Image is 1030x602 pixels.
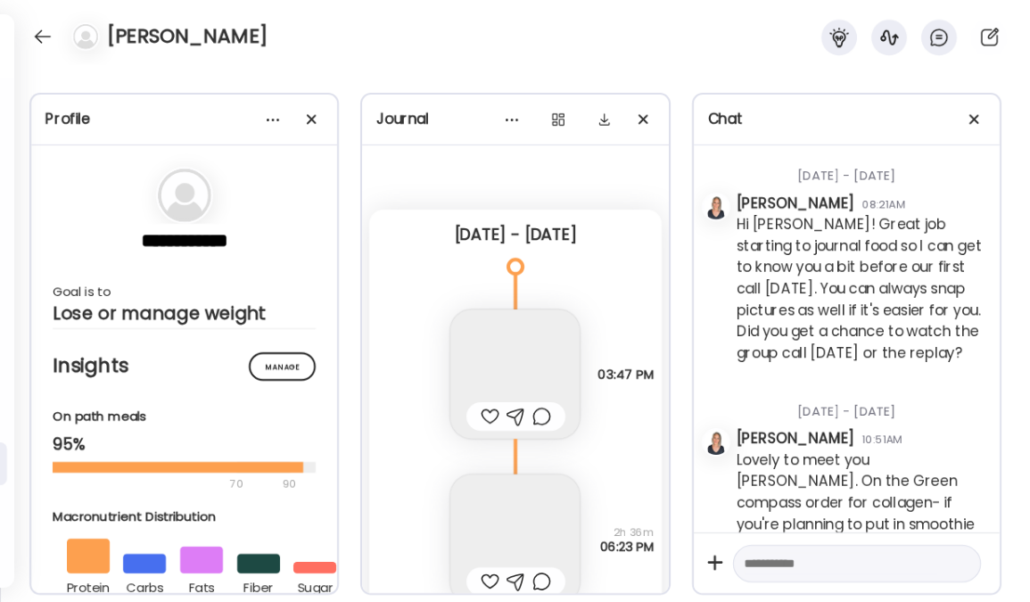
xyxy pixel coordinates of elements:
[376,109,654,130] div: Journal
[249,352,316,381] div: Manage
[737,214,985,364] div: Hi [PERSON_NAME]! Great job starting to journal food so I can get to know you a bit before our fi...
[598,367,655,382] span: 03:47 PM
[158,169,211,222] img: bg-avatar-default.svg
[73,24,98,49] img: bg-avatar-default.svg
[53,352,316,379] h2: Insights
[708,109,985,130] div: Chat
[53,474,277,495] div: 70
[53,302,316,324] div: Lose or manage weight
[704,430,729,455] img: avatars%2FRVeVBoY4G9O2578DitMsgSKHquL2
[237,573,280,598] div: fiber
[67,573,110,598] div: protein
[862,432,902,448] div: 10:51AM
[281,474,299,495] div: 90
[737,428,855,449] div: [PERSON_NAME]
[600,525,655,540] span: 2h 36m
[600,540,655,554] span: 06:23 PM
[737,381,985,428] div: [DATE] - [DATE]
[293,573,336,598] div: sugar
[53,507,350,526] div: Macronutrient Distribution
[737,193,855,214] div: [PERSON_NAME]
[107,22,268,51] h4: [PERSON_NAME]
[862,196,905,212] div: 08:21AM
[53,433,316,455] div: 95%
[180,573,223,598] div: fats
[383,224,647,245] div: [DATE] - [DATE]
[737,145,985,193] div: [DATE] - [DATE]
[53,408,316,426] div: On path meals
[45,109,323,130] div: Profile
[704,194,729,219] img: avatars%2FRVeVBoY4G9O2578DitMsgSKHquL2
[123,573,166,598] div: carbs
[53,281,316,302] div: Goal is to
